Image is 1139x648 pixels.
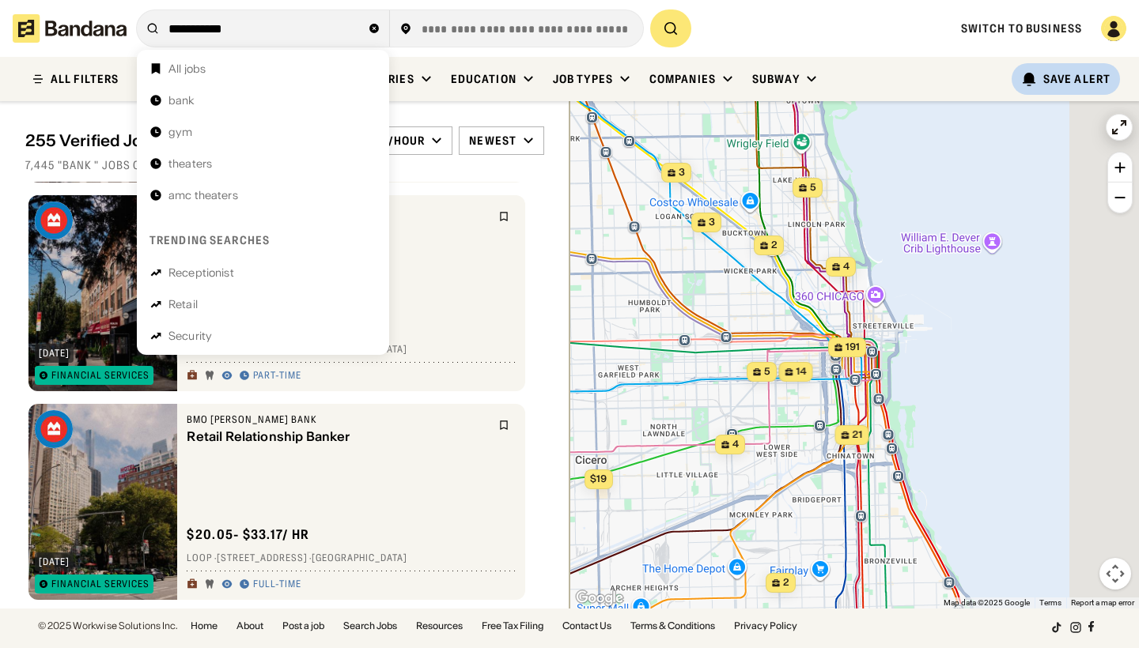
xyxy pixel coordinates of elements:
span: 21 [853,428,863,442]
a: Search Jobs [343,621,397,631]
div: Financial Services [51,371,149,380]
div: bank [168,95,195,106]
a: Switch to Business [961,21,1082,36]
span: 191 [846,341,860,354]
div: Security [168,330,212,341]
a: Home [191,621,218,631]
div: 255 Verified Jobs [25,131,343,150]
div: ALL FILTERS [51,73,119,85]
div: Receptionist [168,267,234,278]
img: Bandana logotype [13,14,127,43]
div: © 2025 Workwise Solutions Inc. [38,621,178,631]
div: theaters [168,158,212,169]
span: 3 [709,216,715,229]
span: 2 [771,239,778,252]
div: All jobs [168,63,206,74]
div: Newest [469,134,517,148]
span: 5 [764,365,770,379]
a: Resources [416,621,463,631]
div: 7,445 "bank " jobs on [DOMAIN_NAME] [25,158,544,172]
div: Job Types [553,72,613,86]
span: 14 [797,365,807,379]
div: Full-time [253,578,301,591]
img: Google [573,588,626,608]
a: About [237,621,263,631]
div: $ 20.05 - $33.17 / hr [187,526,309,543]
div: [DATE] [39,557,70,567]
a: Contact Us [562,621,611,631]
div: [DATE] [39,348,70,358]
img: BMO Harris Bank logo [35,410,73,448]
a: Open this area in Google Maps (opens a new window) [573,588,626,608]
a: All jobs [143,56,383,81]
div: amc theaters [168,190,238,201]
img: BMO Harris Bank logo [35,202,73,239]
div: Financial Services [51,579,149,589]
a: Terms (opens in new tab) [1039,598,1061,607]
div: Retail Relationship Banker [187,429,489,444]
a: Free Tax Filing [482,621,543,631]
div: Companies [649,72,716,86]
div: Subway [752,72,800,86]
a: Privacy Policy [734,621,797,631]
span: 5 [810,181,816,194]
a: Report a map error [1071,598,1134,607]
span: 4 [732,438,739,451]
div: Save Alert [1043,72,1111,86]
span: 2 [783,576,789,590]
div: Loop · [STREET_ADDRESS] · [GEOGRAPHIC_DATA] [187,552,516,565]
div: grid [25,182,544,608]
div: Education [451,72,517,86]
div: gym [168,126,192,138]
div: Trending searches [149,233,270,247]
div: BMO [PERSON_NAME] Bank [187,413,489,426]
span: $19 [590,473,607,484]
div: Part-time [253,370,301,382]
span: Map data ©2025 Google [944,598,1030,607]
span: 3 [679,166,685,179]
a: Terms & Conditions [630,621,715,631]
button: Map camera controls [1099,558,1131,590]
div: Retail [168,299,198,310]
div: /hour [388,134,426,148]
a: Post a job [282,621,324,631]
span: 4 [843,260,850,273]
